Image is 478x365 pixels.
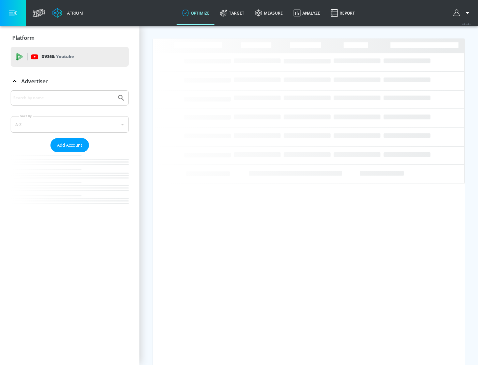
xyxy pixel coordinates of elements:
a: Target [215,1,250,25]
div: A-Z [11,116,129,133]
div: Advertiser [11,72,129,91]
span: Add Account [57,141,82,149]
div: Advertiser [11,90,129,217]
span: v 4.24.0 [462,22,471,26]
button: Add Account [50,138,89,152]
div: Atrium [64,10,83,16]
a: optimize [177,1,215,25]
p: Advertiser [21,78,48,85]
a: Report [325,1,360,25]
nav: list of Advertiser [11,152,129,217]
div: DV360: Youtube [11,47,129,67]
p: Platform [12,34,35,41]
label: Sort By [19,114,33,118]
input: Search by name [13,94,114,102]
a: Atrium [52,8,83,18]
a: Analyze [288,1,325,25]
p: Youtube [56,53,74,60]
p: DV360: [41,53,74,60]
div: Platform [11,29,129,47]
a: measure [250,1,288,25]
